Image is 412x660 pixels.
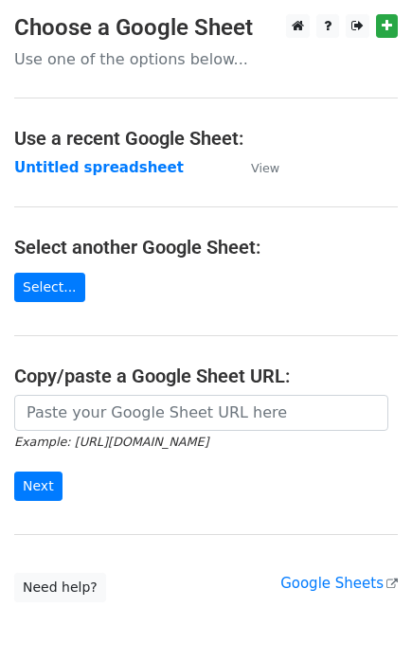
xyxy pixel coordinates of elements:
[14,127,398,150] h4: Use a recent Google Sheet:
[14,365,398,387] h4: Copy/paste a Google Sheet URL:
[14,472,63,501] input: Next
[232,159,279,176] a: View
[14,395,388,431] input: Paste your Google Sheet URL here
[14,159,184,176] a: Untitled spreadsheet
[14,573,106,602] a: Need help?
[14,14,398,42] h3: Choose a Google Sheet
[14,435,208,449] small: Example: [URL][DOMAIN_NAME]
[14,49,398,69] p: Use one of the options below...
[14,236,398,259] h4: Select another Google Sheet:
[14,273,85,302] a: Select...
[280,575,398,592] a: Google Sheets
[251,161,279,175] small: View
